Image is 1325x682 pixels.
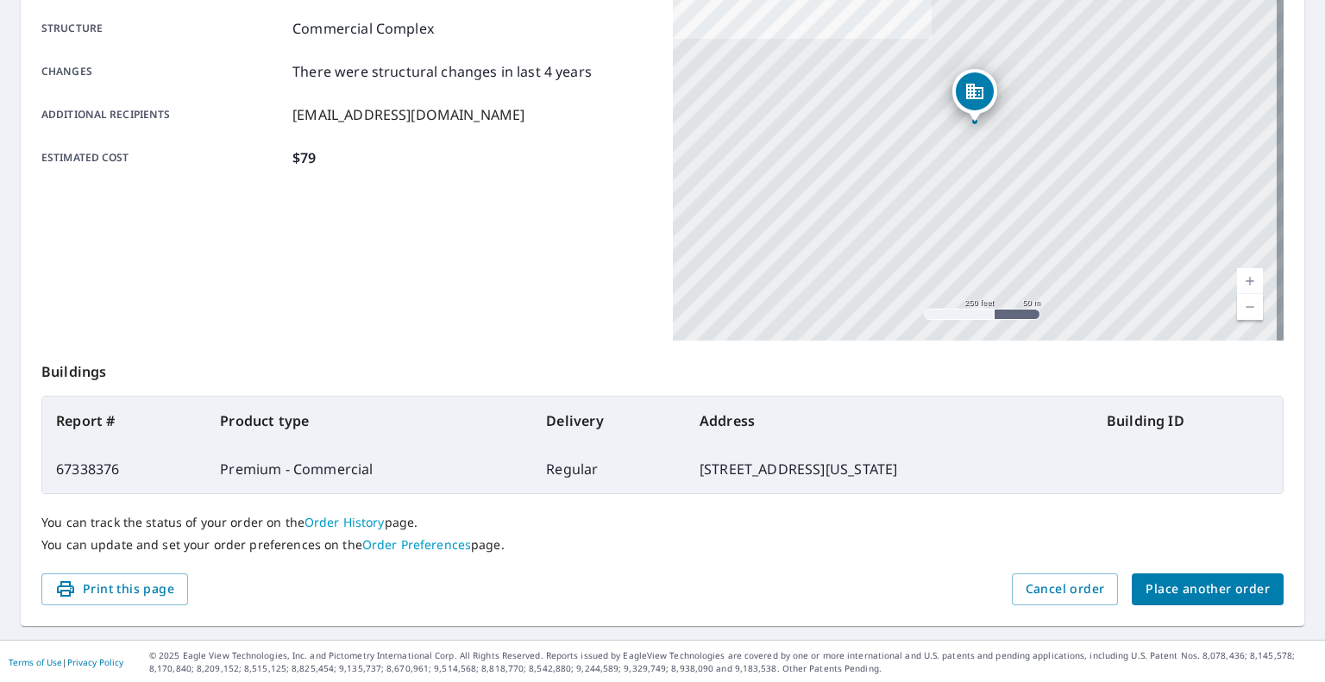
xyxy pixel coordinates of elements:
[292,147,316,168] p: $79
[41,147,286,168] p: Estimated cost
[532,445,686,493] td: Regular
[686,445,1093,493] td: [STREET_ADDRESS][US_STATE]
[42,445,206,493] td: 67338376
[9,657,123,667] p: |
[149,649,1316,675] p: © 2025 Eagle View Technologies, Inc. and Pictometry International Corp. All Rights Reserved. Repo...
[206,445,532,493] td: Premium - Commercial
[41,18,286,39] p: Structure
[305,514,385,530] a: Order History
[362,536,471,553] a: Order Preferences
[1026,579,1105,600] span: Cancel order
[292,104,524,125] p: [EMAIL_ADDRESS][DOMAIN_NAME]
[532,397,686,445] th: Delivery
[206,397,532,445] th: Product type
[41,573,188,605] button: Print this page
[42,397,206,445] th: Report #
[952,69,997,122] div: Dropped pin, building 1, Commercial property, 156 Newtown Rd Virginia Beach, VA 23462
[292,61,592,82] p: There were structural changes in last 4 years
[292,18,434,39] p: Commercial Complex
[41,341,1284,396] p: Buildings
[41,61,286,82] p: Changes
[41,537,1284,553] p: You can update and set your order preferences on the page.
[67,656,123,668] a: Privacy Policy
[1012,573,1119,605] button: Cancel order
[1146,579,1270,600] span: Place another order
[41,104,286,125] p: Additional recipients
[1132,573,1284,605] button: Place another order
[1093,397,1283,445] th: Building ID
[1237,294,1263,320] a: Current Level 17, Zoom Out
[1237,268,1263,294] a: Current Level 17, Zoom In
[41,515,1284,530] p: You can track the status of your order on the page.
[686,397,1093,445] th: Address
[55,579,174,600] span: Print this page
[9,656,62,668] a: Terms of Use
